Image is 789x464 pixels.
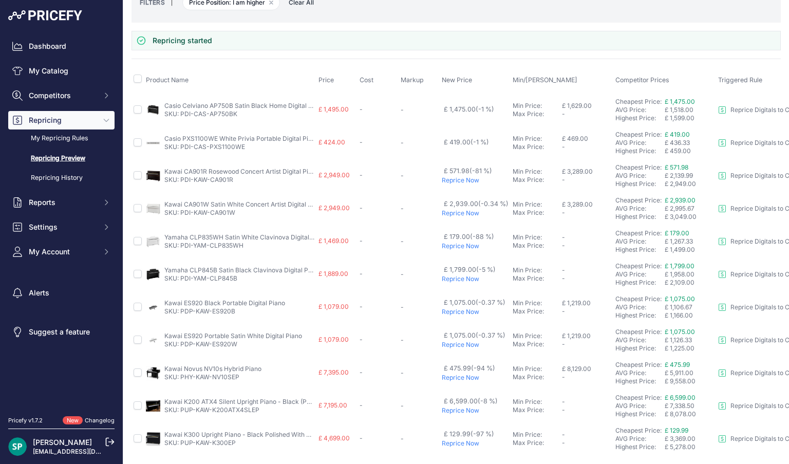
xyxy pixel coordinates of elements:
[615,114,656,122] a: Highest Price:
[513,431,562,439] div: Min Price:
[615,172,665,180] div: AVG Price:
[665,303,714,311] div: £ 1,106.67
[615,303,665,311] div: AVG Price:
[29,247,96,257] span: My Account
[665,336,714,344] div: £ 1,126.33
[85,417,115,424] a: Changelog
[442,242,509,250] p: Reprice Now
[318,368,349,376] span: £ 7,395.00
[469,167,492,175] span: (-81 %)
[665,139,714,147] div: £ 436.33
[615,426,662,434] a: Cheapest Price:
[665,237,714,246] div: £ 1,267.33
[615,279,656,286] a: Highest Price:
[513,266,562,274] div: Min Price:
[360,237,363,245] span: -
[8,243,115,261] button: My Account
[615,180,656,188] a: Highest Price:
[513,299,562,307] div: Min Price:
[615,328,662,336] a: Cheapest Price:
[360,138,363,146] span: -
[318,171,350,179] span: £ 2,949.00
[401,205,404,212] span: -
[665,163,688,171] span: £ 571.98
[318,336,349,343] span: £ 1,079.00
[615,410,656,418] a: Highest Price:
[442,406,509,415] p: Reprice Now
[513,332,562,340] div: Min Price:
[665,435,714,443] div: £ 3,369.00
[615,237,665,246] div: AVG Price:
[360,336,363,343] span: -
[33,448,140,455] a: [EMAIL_ADDRESS][DOMAIN_NAME]
[164,110,237,118] a: SKU: PDI-CAS-AP750BK
[562,110,565,118] span: -
[665,205,714,213] div: £ 2,995.67
[562,176,565,183] span: -
[471,430,494,438] span: (-97 %)
[665,394,696,401] a: £ 6,599.00
[562,200,611,209] div: £ 3,289.00
[562,233,565,241] span: -
[164,176,233,183] a: SKU: PDI-KAW-CA901R
[665,262,694,270] span: £ 1,799.00
[665,106,714,114] div: £ 1,518.00
[444,430,494,438] span: £ 129.99
[562,431,565,438] span: -
[360,105,363,113] span: -
[665,426,688,434] span: £ 129.99
[665,369,714,377] div: £ 5,911.00
[562,143,565,151] span: -
[665,410,696,418] span: £ 8,078.00
[562,340,565,348] span: -
[444,266,496,273] span: £ 1,799.00
[401,303,404,311] span: -
[513,233,562,242] div: Min Price:
[615,402,665,410] div: AVG Price:
[513,176,562,184] div: Max Price:
[360,401,363,409] span: -
[615,311,656,319] a: Highest Price:
[665,131,690,138] a: £ 419.00
[615,262,662,270] a: Cheapest Price:
[442,341,509,349] p: Reprice Now
[401,402,404,410] span: -
[615,139,665,147] div: AVG Price:
[164,209,235,216] a: SKU: PDI-KAW-CA901W
[401,270,404,278] span: -
[562,299,611,307] div: £ 1,219.00
[665,361,690,368] span: £ 475.99
[164,373,239,381] a: SKU: PHY-KAW-NV10SEP
[718,76,762,84] span: Triggered Rule
[164,365,261,373] a: Kawai Novus NV10s Hybrid Piano
[562,373,565,381] span: -
[513,143,562,151] div: Max Price:
[513,102,562,110] div: Min Price:
[476,331,505,339] span: (-0.37 %)
[8,129,115,147] a: My Repricing Rules
[29,90,96,101] span: Competitors
[665,311,693,319] span: £ 1,166.00
[318,270,348,277] span: £ 1,889.00
[360,76,373,84] span: Cost
[444,397,498,405] span: £ 6,599.00
[318,76,334,84] span: Price
[513,135,562,143] div: Min Price:
[164,233,327,241] a: Yamaha CLP835WH Satin White Clavinova Digital Piano
[401,76,424,84] span: Markup
[442,275,509,283] p: Reprice Now
[442,374,509,382] p: Reprice Now
[513,398,562,406] div: Min Price:
[318,204,350,212] span: £ 2,949.00
[665,295,695,303] span: £ 1,075.00
[444,331,505,339] span: £ 1,075.00
[8,111,115,129] button: Repricing
[476,266,496,273] span: (-5 %)
[665,246,695,253] span: £ 1,499.00
[615,435,665,443] div: AVG Price:
[615,147,656,155] a: Highest Price:
[513,209,562,217] div: Max Price:
[665,196,696,204] a: £ 2,939.00
[615,131,662,138] a: Cheapest Price:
